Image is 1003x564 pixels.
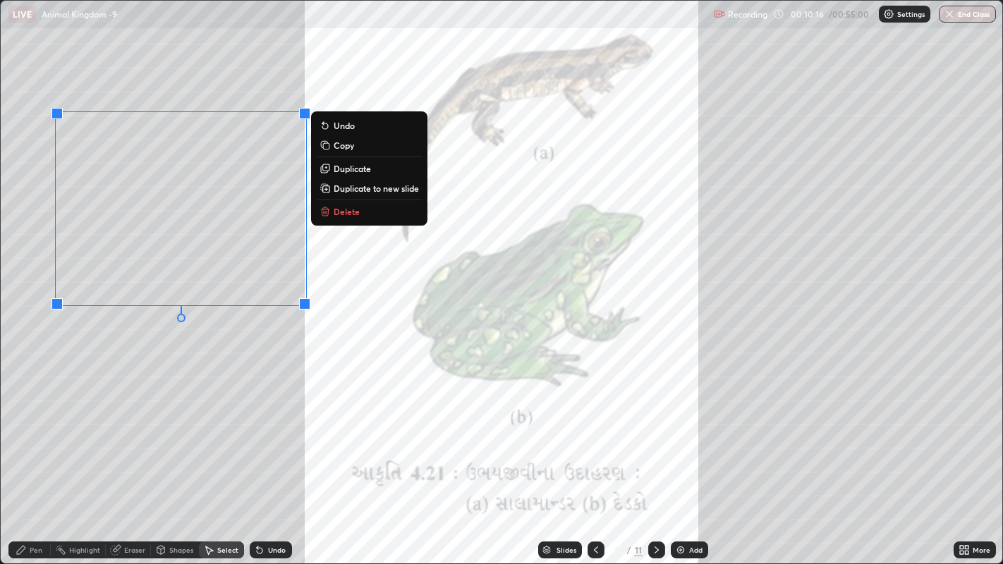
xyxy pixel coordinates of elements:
button: End Class [939,6,996,23]
img: end-class-cross [944,8,955,20]
div: More [973,546,990,553]
button: Undo [317,117,422,134]
img: recording.375f2c34.svg [714,8,725,20]
p: Recording [728,9,767,20]
div: 11 [634,544,643,556]
p: Duplicate to new slide [334,183,419,194]
p: Copy [334,140,354,151]
button: Delete [317,203,422,220]
div: Select [217,546,238,553]
div: Eraser [124,546,145,553]
div: Highlight [69,546,100,553]
div: 8 [610,546,624,554]
div: / [627,546,631,554]
p: Animal Kingdom -9 [42,8,117,20]
img: add-slide-button [675,544,686,556]
div: Shapes [169,546,193,553]
p: Duplicate [334,163,371,174]
button: Duplicate to new slide [317,180,422,197]
button: Copy [317,137,422,154]
p: Delete [334,206,360,217]
button: Duplicate [317,160,422,177]
div: Add [689,546,703,553]
div: Pen [30,546,42,553]
div: Slides [557,546,576,553]
img: class-settings-icons [883,8,894,20]
p: Settings [897,11,925,18]
p: LIVE [13,8,32,20]
p: Undo [334,120,355,131]
div: Undo [268,546,286,553]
